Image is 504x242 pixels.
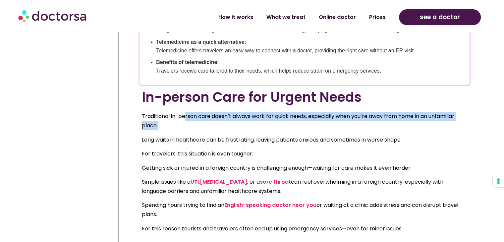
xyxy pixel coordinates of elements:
p: For this reason tourists and travelers often end up using emergency services—even for minor issues. [142,224,467,233]
a: Prices [363,10,392,25]
p: For travelers, this situation is even tougher. [142,149,467,158]
p: Spending hours trying to find an or waiting at a clinic adds stress and can disrupt travel plans. [142,201,467,219]
p: Getting sick or injured in a foreign country is challenging enough—waiting for care makes it even... [142,163,467,173]
a: What we treat [260,10,312,25]
p: Simple issues like a , , or a can feel overwhelming in a foreign country, especially with languag... [142,177,467,196]
a: How it works [212,10,260,25]
nav: Menu [133,10,392,25]
li: Travelers receive care tailored to their needs, which helps reduce strain on emergency services. [156,58,460,75]
a: UTI [191,178,199,186]
h2: In-person Care for Urgent Needs [142,89,467,105]
strong: Benefits of telemedicine: [156,59,219,65]
span: see a doctor [420,12,460,23]
strong: Telemedicine as a quick alternative: [156,39,246,45]
li: Telemedicine offers travelers an easy way to connect with a doctor, providing the right care with... [156,38,460,55]
p: Traditional in-person care doesn’t always work for quick needs, especially when you’re away from ... [142,112,467,130]
p: Long waits in healthcare can be frustrating, leaving patients anxious and sometimes in worse shape. [142,135,467,145]
a: Online doctor [312,10,363,25]
button: Your consent preferences for tracking technologies [493,176,504,187]
a: sore throat [260,178,291,186]
a: [MEDICAL_DATA] [200,178,247,186]
a: English-speaking doctor near you [224,201,316,209]
a: see a doctor [399,9,481,25]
